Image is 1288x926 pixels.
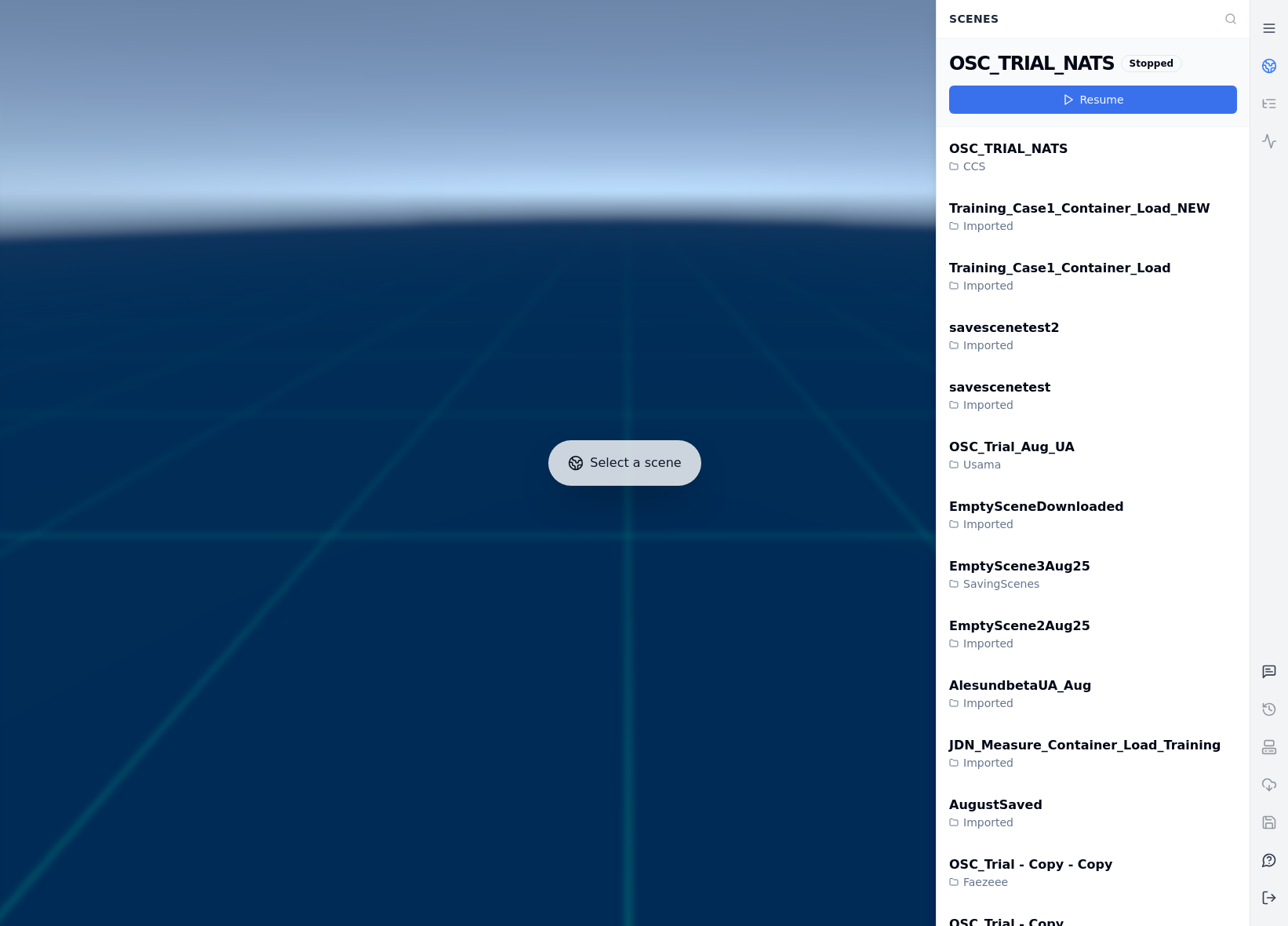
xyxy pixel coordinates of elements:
[949,319,1060,337] div: savescenetest2
[949,516,1124,532] div: Imported
[940,4,1215,34] div: Scenes
[949,278,1171,293] div: Imported
[949,636,1090,651] div: Imported
[949,337,1060,353] div: Imported
[949,815,1042,830] div: Imported
[949,438,1075,457] div: OSC_Trial_Aug_UA
[949,199,1210,218] div: Training_Case1_Container_Load_NEW
[949,159,1068,174] div: CCS
[949,855,1112,874] div: OSC_Trial - Copy - Copy
[949,755,1221,771] div: Imported
[949,378,1050,397] div: savescenetest
[949,218,1210,234] div: Imported
[949,86,1237,114] button: Resume
[949,259,1171,278] div: Training_Case1_Container_Load
[949,51,1115,76] div: OSC_TRIAL_NATS
[949,676,1091,695] div: AlesundbetaUA_Aug
[949,498,1124,516] div: EmptySceneDownloaded
[949,695,1091,711] div: Imported
[949,736,1221,755] div: JDN_Measure_Container_Load_Training
[949,576,1090,592] div: SavingScenes
[949,397,1050,413] div: Imported
[949,140,1068,159] div: OSC_TRIAL_NATS
[949,874,1112,890] div: Faezeee
[949,457,1075,472] div: Usama
[1121,55,1183,72] div: Stopped
[949,557,1090,576] div: EmptyScene3Aug25
[949,796,1042,815] div: AugustSaved
[949,617,1090,636] div: EmptyScene2Aug25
